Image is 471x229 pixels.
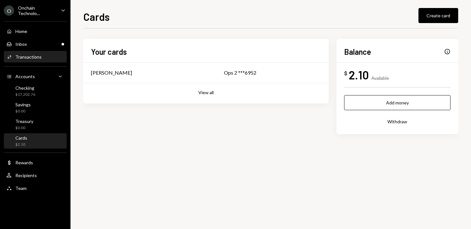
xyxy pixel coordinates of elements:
div: Home [15,29,27,34]
a: Savings$0.00 [4,100,67,115]
h2: Balance [344,46,371,57]
div: $0.00 [15,125,33,131]
div: Treasury [15,119,33,124]
div: Inbox [15,41,27,47]
button: Add money [344,95,450,110]
button: View all [198,90,214,96]
a: Accounts [4,70,67,82]
div: Checking [15,85,35,91]
div: 2.10 [349,68,369,82]
a: Home [4,25,67,37]
div: Available [371,75,389,81]
a: Recipients [4,169,67,181]
div: Onchain Technolo... [18,5,56,16]
div: Transactions [15,54,42,60]
a: Team [4,182,67,194]
div: $ [344,70,347,77]
h1: Cards [83,10,110,23]
button: Create card [418,8,458,23]
div: Team [15,185,27,191]
div: Savings [15,102,31,107]
div: Recipients [15,173,37,178]
button: Withdraw [344,114,450,129]
div: Cards [15,135,27,141]
a: Inbox [4,38,67,50]
a: Treasury$0.00 [4,117,67,132]
a: Transactions [4,51,67,62]
div: Accounts [15,74,35,79]
div: O [4,5,14,16]
div: [PERSON_NAME] [91,69,132,77]
a: Cards$2.10 [4,133,67,149]
div: $2.10 [15,142,27,147]
div: $0.00 [15,109,31,114]
div: Rewards [15,160,33,165]
h2: Your cards [91,46,127,57]
a: Checking$17,202.76 [4,83,67,99]
a: Rewards [4,157,67,168]
div: $17,202.76 [15,92,35,97]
